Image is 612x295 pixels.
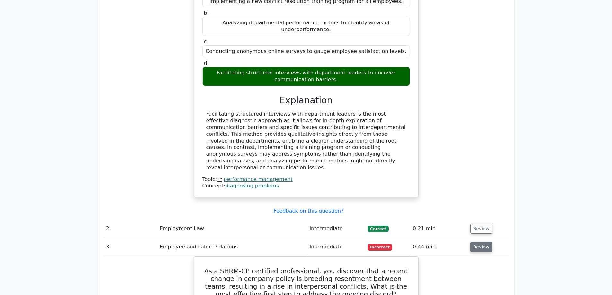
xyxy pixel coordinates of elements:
td: 0:44 min. [410,238,468,256]
td: 3 [103,238,157,256]
a: Feedback on this question? [273,208,343,214]
td: 0:21 min. [410,220,468,238]
div: Facilitating structured interviews with department leaders to uncover communication barriers. [202,67,410,86]
td: Intermediate [307,220,365,238]
span: d. [204,60,209,66]
div: Topic: [202,176,410,183]
div: Concept: [202,183,410,189]
td: Employment Law [157,220,307,238]
div: Conducting anonymous online surveys to gauge employee satisfaction levels. [202,45,410,58]
span: b. [204,10,209,16]
button: Review [470,242,492,252]
div: Facilitating structured interviews with department leaders is the most effective diagnostic appro... [206,111,406,171]
div: Analyzing departmental performance metrics to identify areas of underperformance. [202,17,410,36]
span: c. [204,39,208,45]
span: Incorrect [368,244,392,250]
a: diagnosing problems [225,183,279,189]
td: Intermediate [307,238,365,256]
h3: Explanation [206,95,406,106]
td: 2 [103,220,157,238]
td: Employee and Labor Relations [157,238,307,256]
button: Review [470,224,492,234]
span: Correct [368,226,388,232]
a: performance management [224,176,293,182]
